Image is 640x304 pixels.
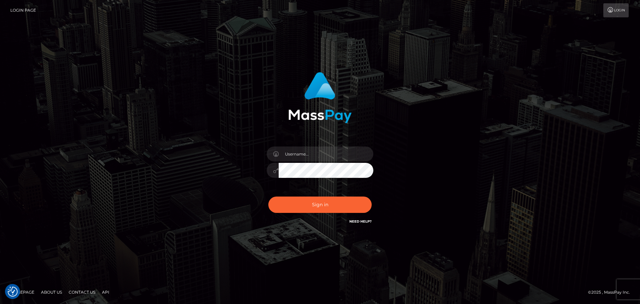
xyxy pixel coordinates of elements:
[99,287,112,297] a: API
[279,146,373,162] input: Username...
[66,287,98,297] a: Contact Us
[288,72,352,123] img: MassPay Login
[38,287,65,297] a: About Us
[10,3,36,17] a: Login Page
[8,287,18,297] img: Revisit consent button
[7,287,37,297] a: Homepage
[8,287,18,297] button: Consent Preferences
[588,289,635,296] div: © 2025 , MassPay Inc.
[603,3,629,17] a: Login
[268,197,372,213] button: Sign in
[349,219,372,224] a: Need Help?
